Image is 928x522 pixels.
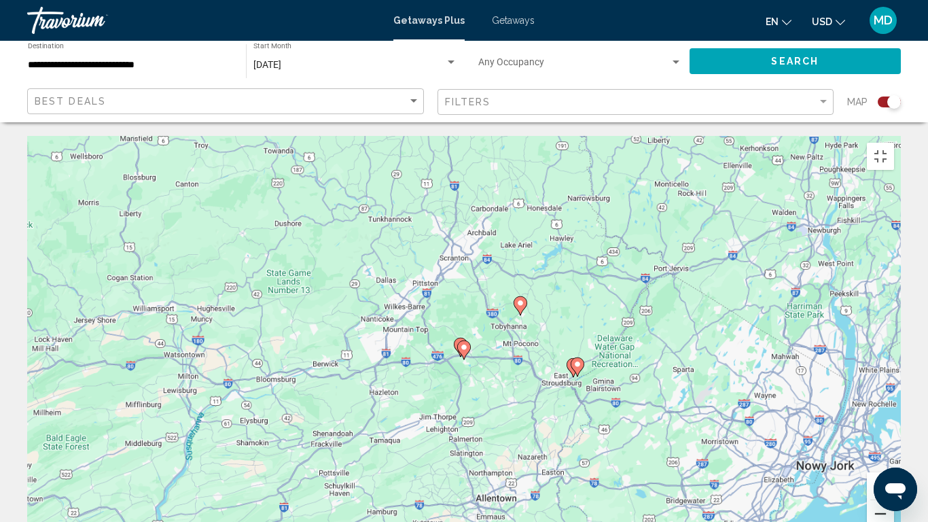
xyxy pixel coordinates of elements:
[492,15,535,26] a: Getaways
[812,16,832,27] span: USD
[867,143,894,170] button: Włącz widok pełnoekranowy
[771,56,819,67] span: Search
[27,7,380,34] a: Travorium
[438,88,834,116] button: Filter
[690,48,902,73] button: Search
[35,96,106,107] span: Best Deals
[766,12,791,31] button: Change language
[393,15,465,26] a: Getaways Plus
[874,14,893,27] span: MD
[812,12,845,31] button: Change currency
[867,472,894,500] button: Powiększ
[847,92,868,111] span: Map
[865,6,901,35] button: User Menu
[35,96,420,107] mat-select: Sort by
[253,59,281,70] span: [DATE]
[445,97,491,107] span: Filters
[766,16,779,27] span: en
[874,468,917,511] iframe: Przycisk umożliwiający otwarcie okna komunikatora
